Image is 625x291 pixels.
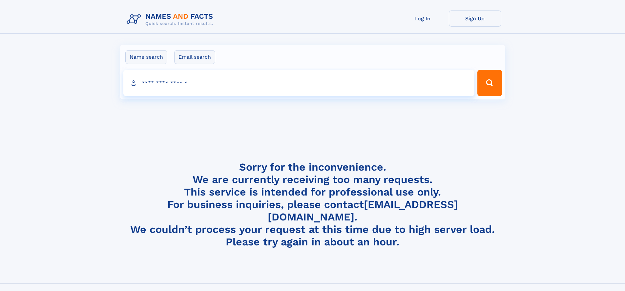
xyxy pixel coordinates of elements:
[125,50,167,64] label: Name search
[124,161,501,248] h4: Sorry for the inconvenience. We are currently receiving too many requests. This service is intend...
[477,70,502,96] button: Search Button
[268,198,458,223] a: [EMAIL_ADDRESS][DOMAIN_NAME]
[449,10,501,27] a: Sign Up
[124,10,219,28] img: Logo Names and Facts
[123,70,475,96] input: search input
[174,50,215,64] label: Email search
[396,10,449,27] a: Log In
